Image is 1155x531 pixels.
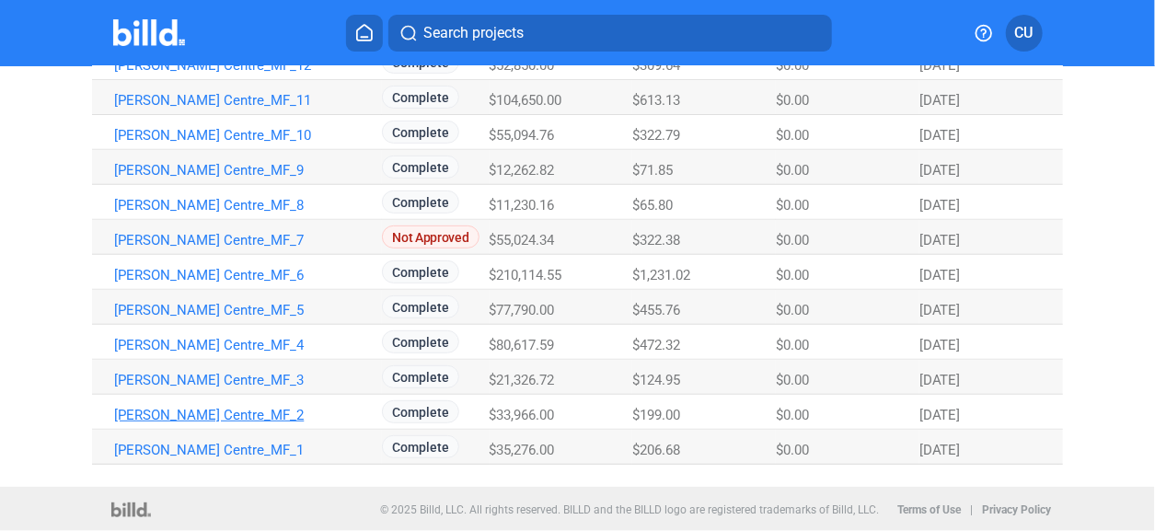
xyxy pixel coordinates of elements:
span: $21,326.72 [490,372,555,388]
span: Complete [382,365,459,388]
span: Not Approved [382,225,479,248]
span: [DATE] [919,407,961,423]
span: $0.00 [776,92,809,109]
span: [DATE] [919,232,961,248]
span: CU [1015,22,1034,44]
span: [DATE] [919,337,961,353]
span: $104,650.00 [490,92,562,109]
a: [PERSON_NAME] Centre_MF_5 [114,302,368,318]
span: $0.00 [776,127,809,144]
span: $322.38 [632,232,680,248]
span: $0.00 [776,232,809,248]
p: © 2025 Billd, LLC. All rights reserved. BILLD and the BILLD logo are registered trademarks of Bil... [380,503,879,516]
b: Privacy Policy [982,503,1051,516]
span: $0.00 [776,442,809,458]
span: $55,024.34 [490,232,555,248]
a: [PERSON_NAME] Centre_MF_2 [114,407,368,423]
span: Complete [382,121,459,144]
img: Billd Company Logo [113,19,186,46]
span: $206.68 [632,442,680,458]
span: Complete [382,435,459,458]
a: [PERSON_NAME] Centre_MF_9 [114,162,368,179]
b: Terms of Use [897,503,961,516]
span: Complete [382,260,459,283]
span: $0.00 [776,267,809,283]
a: [PERSON_NAME] Centre_MF_6 [114,267,368,283]
span: [DATE] [919,197,961,214]
span: [DATE] [919,302,961,318]
span: $124.95 [632,372,680,388]
span: Complete [382,295,459,318]
span: Complete [382,86,459,109]
span: $0.00 [776,302,809,318]
span: $71.85 [632,162,673,179]
span: Complete [382,156,459,179]
span: $472.32 [632,337,680,353]
span: $322.79 [632,127,680,144]
span: $11,230.16 [490,197,555,214]
a: [PERSON_NAME] Centre_MF_11 [114,92,368,109]
span: [DATE] [919,127,961,144]
span: [DATE] [919,267,961,283]
span: $455.76 [632,302,680,318]
span: $12,262.82 [490,162,555,179]
span: $199.00 [632,407,680,423]
a: [PERSON_NAME] Centre_MF_4 [114,337,368,353]
span: $33,966.00 [490,407,555,423]
button: CU [1006,15,1043,52]
a: [PERSON_NAME] Centre_MF_8 [114,197,368,214]
span: $65.80 [632,197,673,214]
span: Complete [382,330,459,353]
span: [DATE] [919,372,961,388]
a: [PERSON_NAME] Centre_MF_1 [114,442,368,458]
span: Complete [382,400,459,423]
button: Search projects [388,15,832,52]
p: | [970,503,973,516]
a: [PERSON_NAME] Centre_MF_10 [114,127,368,144]
span: Complete [382,190,459,214]
span: $0.00 [776,337,809,353]
span: [DATE] [919,92,961,109]
span: $0.00 [776,407,809,423]
a: [PERSON_NAME] Centre_MF_7 [114,232,368,248]
span: [DATE] [919,162,961,179]
span: $1,231.02 [632,267,690,283]
span: $35,276.00 [490,442,555,458]
span: Search projects [423,22,524,44]
span: $0.00 [776,197,809,214]
span: $0.00 [776,162,809,179]
span: $613.13 [632,92,680,109]
span: $210,114.55 [490,267,562,283]
span: [DATE] [919,442,961,458]
img: logo [111,502,151,517]
span: $77,790.00 [490,302,555,318]
span: $80,617.59 [490,337,555,353]
span: $0.00 [776,372,809,388]
span: $55,094.76 [490,127,555,144]
a: [PERSON_NAME] Centre_MF_3 [114,372,368,388]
